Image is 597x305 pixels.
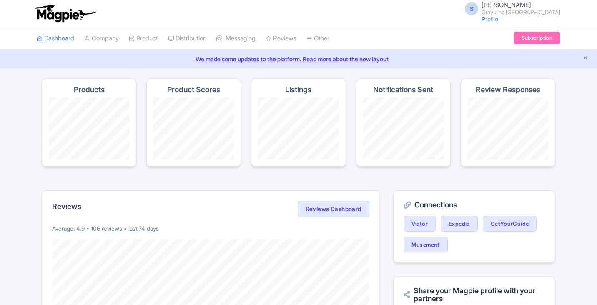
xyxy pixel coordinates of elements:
h2: Connections [404,201,545,209]
a: Company [84,27,119,50]
a: Expedia [441,216,478,232]
small: Gray Line [GEOGRAPHIC_DATA] [482,10,560,15]
button: Close announcement [582,54,589,63]
a: We made some updates to the platform. Read more about the new layout [5,55,592,63]
a: Product [129,27,158,50]
h4: Listings [285,86,311,94]
h4: Notifications Sent [373,86,433,94]
a: Dashboard [37,27,74,50]
a: Reviews [266,27,296,50]
a: Reviews Dashboard [298,201,369,217]
a: S [PERSON_NAME] Gray Line [GEOGRAPHIC_DATA] [460,2,560,15]
a: Distribution [168,27,206,50]
p: Average: 4.9 • 106 reviews • last 74 days [52,224,369,233]
h2: Share your Magpie profile with your partners [404,287,545,303]
span: S [465,2,478,15]
a: Other [306,27,329,50]
a: Messaging [216,27,256,50]
h4: Review Responses [476,86,540,94]
h4: Products [74,86,105,94]
a: GetYourGuide [483,216,537,232]
a: Viator [404,216,436,232]
span: [PERSON_NAME] [482,1,531,9]
h2: Reviews [52,202,81,211]
a: Profile [482,15,498,23]
img: logo-ab69f6fb50320c5b225c76a69d11143b.png [33,4,97,23]
a: Musement [404,237,448,252]
h4: Product Scores [167,86,220,94]
a: Subscription [514,32,560,44]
